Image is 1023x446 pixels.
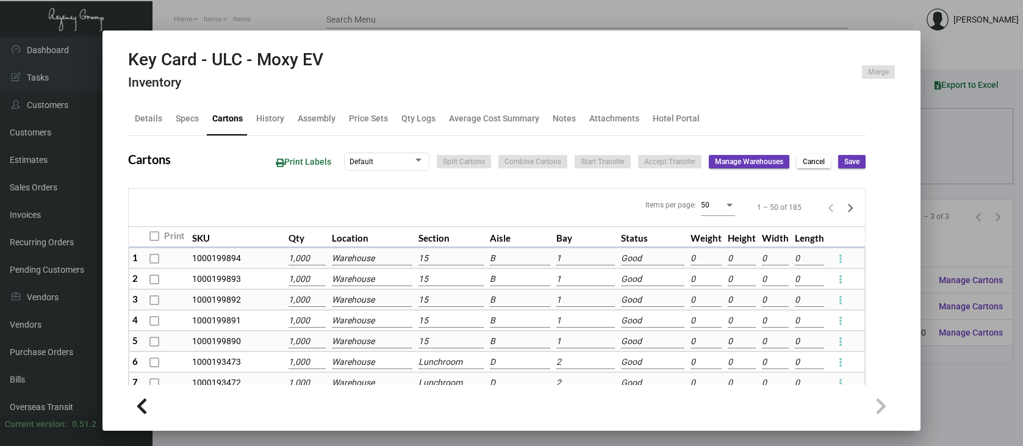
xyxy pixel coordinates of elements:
[792,226,827,248] th: Length
[862,65,895,79] button: Merge
[644,157,695,167] span: Accept Transfer
[164,229,184,243] span: Print
[709,155,789,168] button: Manage Warehouses
[618,226,687,248] th: Status
[757,202,802,213] div: 1 – 50 of 185
[132,293,138,304] span: 3
[589,112,639,125] div: Attachments
[132,356,138,367] span: 6
[797,155,831,168] button: Cancel
[132,252,138,263] span: 1
[128,49,323,70] h2: Key Card - ULC - Moxy EV
[638,155,702,168] button: Accept Transfer
[725,226,759,248] th: Height
[212,112,243,125] div: Cartons
[443,157,485,167] span: Split Cartons
[285,226,329,248] th: Qty
[553,112,576,125] div: Notes
[401,112,436,125] div: Qty Logs
[176,112,199,125] div: Specs
[349,112,388,125] div: Price Sets
[715,157,783,167] span: Manage Warehouses
[256,112,284,125] div: History
[575,155,631,168] button: Start Transfer
[844,157,860,167] span: Save
[298,112,336,125] div: Assembly
[504,157,561,167] span: Combine Cartons
[132,335,138,346] span: 5
[687,226,725,248] th: Weight
[415,226,487,248] th: Section
[276,157,331,167] span: Print Labels
[132,376,138,387] span: 7
[266,151,341,173] button: Print Labels
[189,226,285,248] th: SKU
[868,67,889,77] span: Merge
[128,152,171,167] h2: Cartons
[838,155,866,168] button: Save
[553,226,618,248] th: Bay
[653,112,700,125] div: Hotel Portal
[645,200,696,210] div: Items per page:
[329,226,415,248] th: Location
[759,226,792,248] th: Width
[581,157,625,167] span: Start Transfer
[821,198,841,217] button: Previous page
[803,157,825,167] span: Cancel
[132,273,138,284] span: 2
[498,155,567,168] button: Combine Cartons
[72,418,96,431] div: 0.51.2
[449,112,539,125] div: Average Cost Summary
[135,112,162,125] div: Details
[350,157,373,166] span: Default
[701,201,709,209] span: 50
[487,226,554,248] th: Aisle
[5,418,67,431] div: Current version:
[701,200,735,210] mat-select: Items per page:
[128,75,323,90] h4: Inventory
[437,155,491,168] button: Split Cartons
[841,198,860,217] button: Next page
[132,314,138,325] span: 4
